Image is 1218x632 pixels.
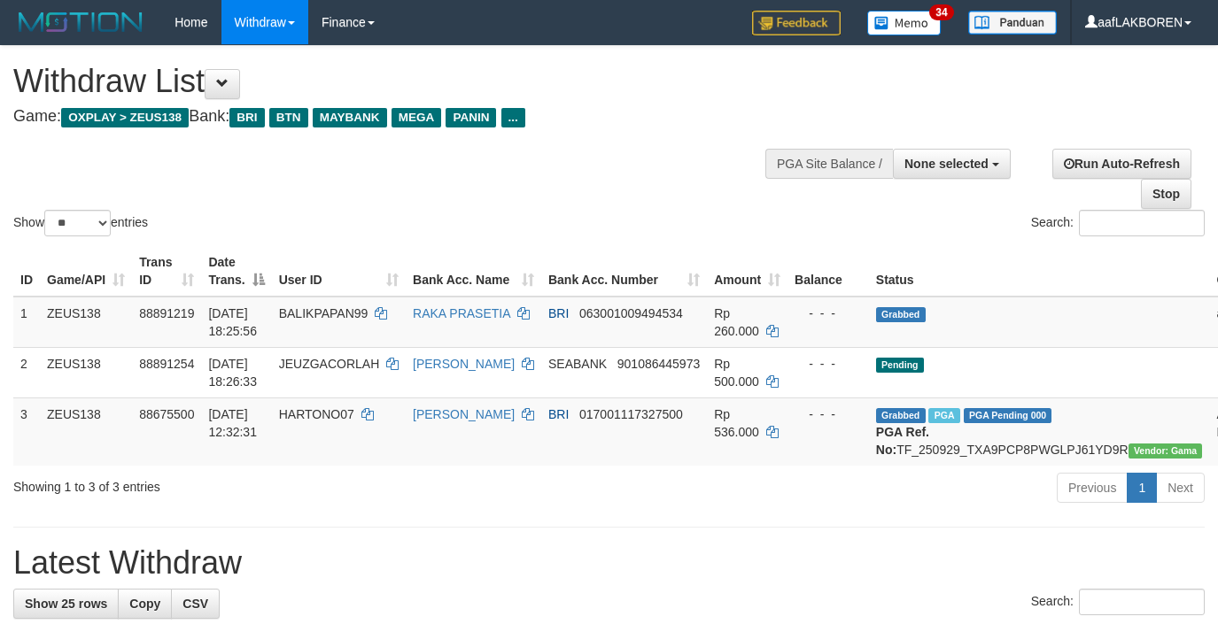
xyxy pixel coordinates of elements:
a: Run Auto-Refresh [1052,149,1191,179]
th: Amount: activate to sort column ascending [707,246,787,297]
div: - - - [795,355,862,373]
th: Date Trans.: activate to sort column descending [201,246,271,297]
span: BALIKPAPAN99 [279,306,369,320]
a: [PERSON_NAME] [413,407,515,421]
td: ZEUS138 [40,297,132,348]
a: [PERSON_NAME] [413,357,515,371]
span: Rp 500.000 [714,357,759,389]
h1: Withdraw List [13,64,795,99]
span: Vendor URL: https://trx31.1velocity.biz [1129,443,1203,459]
div: Showing 1 to 3 of 3 entries [13,471,494,496]
span: JEUZGACORLAH [279,357,380,371]
b: PGA Ref. No: [876,425,929,457]
span: Grabbed [876,408,926,423]
label: Search: [1031,589,1205,615]
div: PGA Site Balance / [765,149,893,179]
a: Copy [118,589,172,619]
span: BRI [548,306,569,320]
a: RAKA PRASETIA [413,306,510,320]
td: ZEUS138 [40,347,132,397]
input: Search: [1079,589,1205,615]
span: [DATE] 18:26:33 [208,357,257,389]
img: Feedback.jpg [752,11,841,35]
span: MEGA [392,108,442,127]
span: Marked by aaftrukkakada [928,408,959,423]
span: Show 25 rows [25,597,107,611]
span: SEABANK [548,357,607,371]
span: ... [501,108,525,127]
span: 88891219 [139,306,194,320]
h1: Latest Withdraw [13,545,1205,581]
a: CSV [171,589,220,619]
span: Copy [129,597,160,611]
span: Copy 901086445973 to clipboard [617,357,700,371]
img: Button%20Memo.svg [867,11,942,35]
td: 3 [13,397,40,466]
th: Bank Acc. Name: activate to sort column ascending [406,246,541,297]
span: [DATE] 18:25:56 [208,306,257,338]
span: 88675500 [139,407,194,421]
img: panduan.png [968,11,1057,35]
span: Pending [876,358,924,373]
th: Trans ID: activate to sort column ascending [132,246,201,297]
span: PGA Pending [964,408,1052,423]
h4: Game: Bank: [13,108,795,126]
span: Copy 017001117327500 to clipboard [579,407,683,421]
span: BRI [229,108,264,127]
td: TF_250929_TXA9PCP8PWGLPJ61YD9R [869,397,1210,466]
label: Show entries [13,210,148,236]
button: None selected [893,149,1011,179]
select: Showentries [44,210,111,236]
div: - - - [795,405,862,423]
img: MOTION_logo.png [13,9,148,35]
span: HARTONO07 [279,407,354,421]
th: Game/API: activate to sort column ascending [40,246,132,297]
th: User ID: activate to sort column ascending [272,246,406,297]
span: CSV [182,597,208,611]
a: Stop [1141,179,1191,209]
th: Balance [787,246,869,297]
span: MAYBANK [313,108,387,127]
th: Bank Acc. Number: activate to sort column ascending [541,246,707,297]
th: Status [869,246,1210,297]
span: 34 [929,4,953,20]
span: Rp 260.000 [714,306,759,338]
div: - - - [795,304,862,322]
span: Grabbed [876,307,926,322]
span: PANIN [446,108,496,127]
a: Show 25 rows [13,589,119,619]
input: Search: [1079,210,1205,236]
span: Rp 536.000 [714,407,759,439]
span: 88891254 [139,357,194,371]
a: Previous [1057,473,1128,503]
span: BTN [269,108,308,127]
span: OXPLAY > ZEUS138 [61,108,189,127]
span: BRI [548,407,569,421]
a: Next [1156,473,1205,503]
td: ZEUS138 [40,397,132,466]
span: [DATE] 12:32:31 [208,407,257,439]
td: 2 [13,347,40,397]
span: Copy 063001009494534 to clipboard [579,306,683,320]
td: 1 [13,297,40,348]
th: ID [13,246,40,297]
span: None selected [904,157,989,171]
label: Search: [1031,210,1205,236]
a: 1 [1127,473,1157,503]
